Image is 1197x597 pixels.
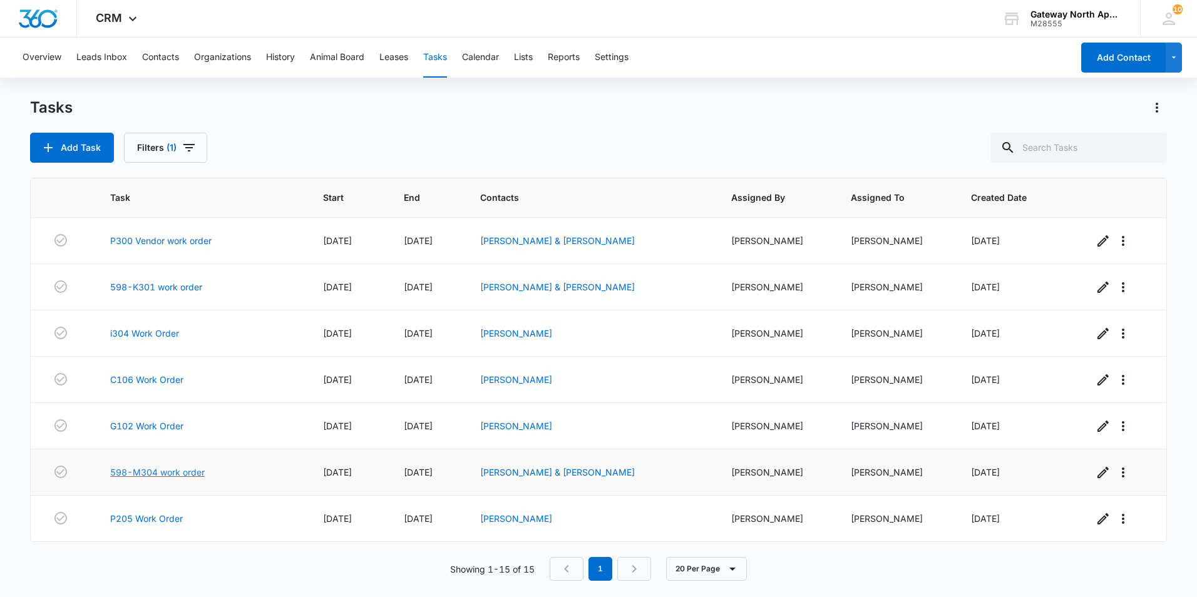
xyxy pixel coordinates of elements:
h1: Tasks [30,98,73,117]
a: [PERSON_NAME] & [PERSON_NAME] [480,235,635,246]
a: [PERSON_NAME] & [PERSON_NAME] [480,282,635,292]
button: Settings [595,38,629,78]
span: Assigned To [851,191,923,204]
div: [PERSON_NAME] [851,373,941,386]
button: Overview [23,38,61,78]
div: [PERSON_NAME] [851,512,941,525]
button: Leads Inbox [76,38,127,78]
span: [DATE] [404,467,433,477]
span: [DATE] [971,421,1000,431]
button: Leases [379,38,408,78]
div: account id [1030,19,1122,28]
span: [DATE] [971,235,1000,246]
a: [PERSON_NAME] [480,421,552,431]
span: Created Date [971,191,1045,204]
a: 598-M304 work order [110,466,205,479]
span: [DATE] [404,282,433,292]
button: Lists [514,38,533,78]
div: notifications count [1173,4,1183,14]
a: [PERSON_NAME] [480,513,552,524]
button: 20 Per Page [666,557,747,581]
span: Assigned By [731,191,803,204]
div: [PERSON_NAME] [851,466,941,479]
div: [PERSON_NAME] [731,373,821,386]
span: [DATE] [323,467,352,477]
div: account name [1030,9,1122,19]
div: [PERSON_NAME] [731,280,821,293]
a: P300 Vendor work order [110,234,212,247]
span: [DATE] [971,328,1000,339]
a: 598-K301 work order [110,280,202,293]
input: Search Tasks [990,133,1167,163]
button: Animal Board [310,38,364,78]
button: Actions [1147,98,1167,118]
span: (1) [167,143,177,152]
button: Add Task [30,133,114,163]
span: Start [323,191,356,204]
div: [PERSON_NAME] [851,234,941,247]
span: [DATE] [323,282,352,292]
span: [DATE] [971,513,1000,524]
a: P205 Work Order [110,512,183,525]
span: [DATE] [404,235,433,246]
span: 10 [1173,4,1183,14]
a: [PERSON_NAME] [480,328,552,339]
button: Add Contact [1081,43,1166,73]
span: [DATE] [971,374,1000,385]
div: [PERSON_NAME] [731,512,821,525]
div: [PERSON_NAME] [851,327,941,340]
a: [PERSON_NAME] [480,374,552,385]
a: [PERSON_NAME] & [PERSON_NAME] [480,467,635,477]
button: Reports [548,38,580,78]
a: C106 Work Order [110,373,183,386]
span: [DATE] [404,374,433,385]
nav: Pagination [550,557,651,581]
span: [DATE] [323,374,352,385]
em: 1 [588,557,612,581]
div: [PERSON_NAME] [731,327,821,340]
span: [DATE] [404,513,433,524]
span: End [404,191,431,204]
button: Tasks [423,38,447,78]
span: [DATE] [404,421,433,431]
div: [PERSON_NAME] [731,466,821,479]
button: Contacts [142,38,179,78]
span: [DATE] [323,513,352,524]
p: Showing 1-15 of 15 [450,563,535,576]
span: [DATE] [323,421,352,431]
button: Filters(1) [124,133,207,163]
button: Organizations [194,38,251,78]
span: [DATE] [404,328,433,339]
span: [DATE] [323,328,352,339]
div: [PERSON_NAME] [731,234,821,247]
span: Task [110,191,275,204]
a: i304 Work Order [110,327,179,340]
div: [PERSON_NAME] [731,419,821,432]
div: [PERSON_NAME] [851,280,941,293]
span: [DATE] [971,467,1000,477]
span: CRM [96,11,122,24]
a: G102 Work Order [110,419,183,432]
span: Contacts [480,191,683,204]
button: Calendar [462,38,499,78]
div: [PERSON_NAME] [851,419,941,432]
span: [DATE] [971,282,1000,292]
span: [DATE] [323,235,352,246]
button: History [266,38,295,78]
